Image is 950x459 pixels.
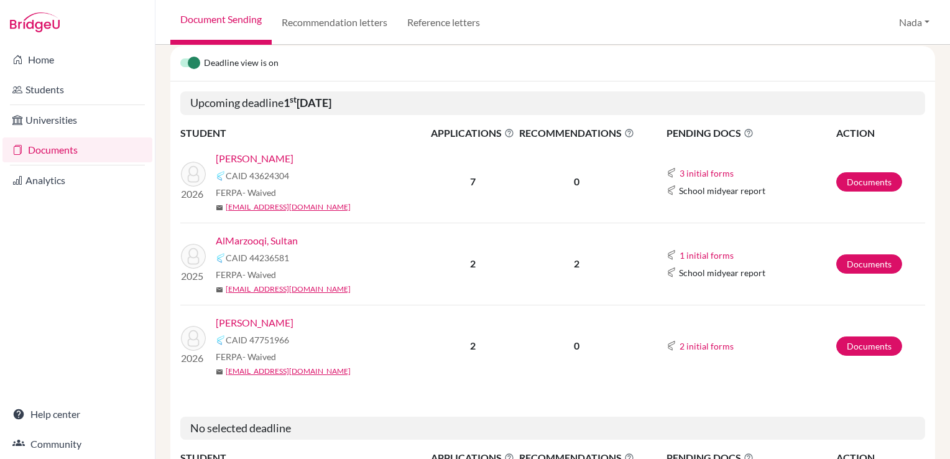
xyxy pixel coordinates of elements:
[226,169,289,182] span: CAID 43624304
[216,286,223,294] span: mail
[679,166,734,180] button: 3 initial forms
[216,315,293,330] a: [PERSON_NAME]
[242,269,276,280] span: - Waived
[216,233,298,248] a: AlMarzooqi, Sultan
[10,12,60,32] img: Bridge-U
[226,333,289,346] span: CAID 47751966
[204,56,279,71] span: Deadline view is on
[470,257,476,269] b: 2
[517,126,636,141] span: RECOMMENDATIONS
[216,171,226,181] img: Common App logo
[181,162,206,187] img: Abbas, Majid
[226,202,351,213] a: [EMAIL_ADDRESS][DOMAIN_NAME]
[836,254,902,274] a: Documents
[216,335,226,345] img: Common App logo
[226,366,351,377] a: [EMAIL_ADDRESS][DOMAIN_NAME]
[2,432,152,457] a: Community
[181,187,206,202] p: 2026
[836,172,902,192] a: Documents
[517,338,636,353] p: 0
[181,269,206,284] p: 2025
[181,326,206,351] img: Qaddourah, Zeyad
[679,266,765,279] span: School midyear report
[180,417,925,440] h5: No selected deadline
[181,244,206,269] img: AlMarzooqi, Sultan
[226,284,351,295] a: [EMAIL_ADDRESS][DOMAIN_NAME]
[284,96,331,109] b: 1 [DATE]
[2,168,152,193] a: Analytics
[836,336,902,356] a: Documents
[666,341,676,351] img: Common App logo
[666,126,835,141] span: PENDING DOCS
[216,151,293,166] a: [PERSON_NAME]
[517,174,636,189] p: 0
[517,256,636,271] p: 2
[679,339,734,353] button: 2 initial forms
[666,250,676,260] img: Common App logo
[290,95,297,104] sup: st
[216,253,226,263] img: Common App logo
[180,91,925,115] h5: Upcoming deadline
[242,187,276,198] span: - Waived
[679,248,734,262] button: 1 initial forms
[216,368,223,376] span: mail
[666,185,676,195] img: Common App logo
[216,350,276,363] span: FERPA
[2,47,152,72] a: Home
[2,137,152,162] a: Documents
[181,351,206,366] p: 2026
[226,251,289,264] span: CAID 44236581
[666,168,676,178] img: Common App logo
[470,340,476,351] b: 2
[180,125,429,141] th: STUDENT
[679,184,765,197] span: School midyear report
[666,267,676,277] img: Common App logo
[2,402,152,427] a: Help center
[836,125,925,141] th: ACTION
[893,11,935,34] button: Nada
[470,175,476,187] b: 7
[2,77,152,102] a: Students
[216,268,276,281] span: FERPA
[430,126,516,141] span: APPLICATIONS
[2,108,152,132] a: Universities
[242,351,276,362] span: - Waived
[216,204,223,211] span: mail
[216,186,276,199] span: FERPA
